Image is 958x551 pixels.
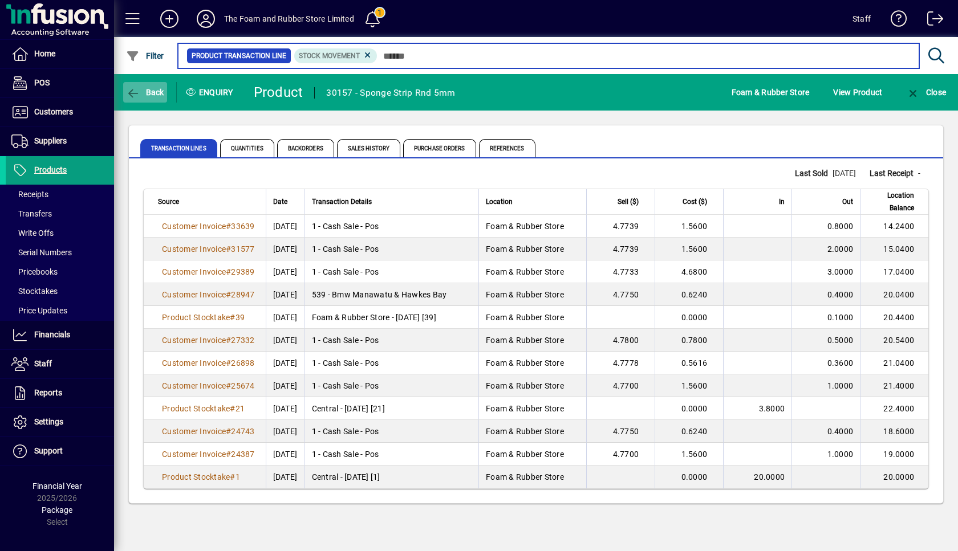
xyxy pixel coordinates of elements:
[299,52,360,60] span: Stock movement
[11,209,52,218] span: Transfers
[231,358,254,368] span: 26898
[266,283,305,306] td: [DATE]
[827,427,854,436] span: 0.4000
[305,466,479,488] td: Central - [DATE] [1]
[827,313,854,322] span: 0.1000
[231,336,254,345] span: 27332
[860,238,928,260] td: 15.0400
[226,450,231,459] span: #
[655,466,723,488] td: 0.0000
[254,83,303,101] div: Product
[594,195,649,208] div: Sell ($)
[326,84,455,102] div: 30157 - Sponge Strip Rnd 5mm
[586,352,655,374] td: 4.7778
[231,427,254,436] span: 24743
[231,222,254,231] span: 33639
[158,243,259,255] a: Customer Invoice#31577
[266,443,305,466] td: [DATE]
[158,379,259,392] a: Customer Invoice#25674
[486,290,564,299] span: Foam & Rubber Store
[870,168,918,179] span: Last Receipt
[6,408,114,436] a: Settings
[486,244,564,254] span: Foam & Rubber Store
[6,437,114,466] a: Support
[162,358,226,368] span: Customer Invoice
[586,215,655,238] td: 4.7739
[266,352,305,374] td: [DATE]
[11,306,67,315] span: Price Updates
[226,290,231,299] span: #
[486,313,564,322] span: Foam & Rubber Store
[162,267,226,276] span: Customer Invoice
[231,290,254,299] span: 28947
[277,139,334,157] span: Backorders
[226,336,231,345] span: #
[236,472,240,481] span: 1
[158,288,259,301] a: Customer Invoice#28947
[655,443,723,466] td: 1.5600
[655,352,723,374] td: 0.5616
[655,238,723,260] td: 1.5600
[860,283,928,306] td: 20.0400
[273,195,287,208] span: Date
[853,10,871,28] div: Staff
[867,189,914,214] span: Location Balance
[586,260,655,283] td: 4.7733
[919,2,944,39] a: Logout
[305,215,479,238] td: 1 - Cash Sale - Pos
[655,283,723,306] td: 0.6240
[827,244,854,254] span: 2.0000
[6,243,114,262] a: Serial Numbers
[403,139,476,157] span: Purchase Orders
[273,195,298,208] div: Date
[312,195,372,208] span: Transaction Details
[158,402,249,415] a: Product Stocktake#21
[618,195,639,208] span: Sell ($)
[486,222,564,231] span: Foam & Rubber Store
[860,352,928,374] td: 21.0400
[860,397,928,420] td: 22.4000
[860,260,928,283] td: 17.0400
[123,82,167,103] button: Back
[486,404,564,413] span: Foam & Rubber Store
[586,443,655,466] td: 4.7700
[830,82,885,103] button: View Product
[162,222,226,231] span: Customer Invoice
[683,195,707,208] span: Cost ($)
[759,404,785,413] span: 3.8000
[192,50,286,62] span: Product Transaction Line
[486,195,513,208] span: Location
[158,334,259,346] a: Customer Invoice#27332
[34,78,50,87] span: POS
[860,443,928,466] td: 19.0000
[266,466,305,488] td: [DATE]
[486,381,564,390] span: Foam & Rubber Store
[266,215,305,238] td: [DATE]
[860,374,928,397] td: 21.4000
[158,425,259,438] a: Customer Invoice#24743
[6,40,114,68] a: Home
[231,381,254,390] span: 25674
[827,358,854,368] span: 0.3600
[479,139,535,157] span: References
[6,185,114,204] a: Receipts
[486,472,564,481] span: Foam & Rubber Store
[230,472,235,481] span: #
[6,127,114,156] a: Suppliers
[6,281,114,301] a: Stocktakes
[11,228,54,238] span: Write Offs
[226,381,231,390] span: #
[833,169,856,178] span: [DATE]
[337,139,400,157] span: Sales History
[655,329,723,352] td: 0.7800
[162,472,230,481] span: Product Stocktake
[34,417,63,426] span: Settings
[34,165,67,174] span: Products
[486,336,564,345] span: Foam & Rubber Store
[162,244,226,254] span: Customer Invoice
[655,420,723,443] td: 0.6240
[126,51,164,60] span: Filter
[230,404,235,413] span: #
[158,471,244,483] a: Product Stocktake#1
[34,330,70,339] span: Financials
